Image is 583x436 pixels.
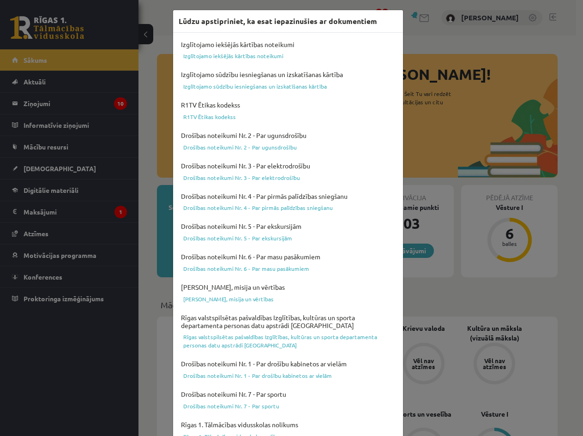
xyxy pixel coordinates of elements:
[179,111,397,122] a: R1TV Ētikas kodekss
[179,331,397,351] a: Rīgas valstspilsētas pašvaldības Izglītības, kultūras un sporta departamenta personas datu apstrā...
[179,220,397,233] h4: Drošības noteikumi Nr. 5 - Par ekskursijām
[179,190,397,203] h4: Drošības noteikumi Nr. 4 - Par pirmās palīdzības sniegšanu
[179,129,397,142] h4: Drošības noteikumi Nr. 2 - Par ugunsdrošību
[179,370,397,381] a: Drošības noteikumi Nr. 1 - Par drošību kabinetos ar vielām
[179,38,397,51] h4: Izglītojamo iekšējās kārtības noteikumi
[179,400,397,412] a: Drošības noteikumi Nr. 7 - Par sportu
[179,68,397,81] h4: Izglītojamo sūdzību iesniegšanas un izskatīšanas kārtība
[179,233,397,244] a: Drošības noteikumi Nr. 5 - Par ekskursijām
[179,99,397,111] h4: R1TV Ētikas kodekss
[179,418,397,431] h4: Rīgas 1. Tālmācības vidusskolas nolikums
[179,81,397,92] a: Izglītojamo sūdzību iesniegšanas un izskatīšanas kārtība
[179,358,397,370] h4: Drošības noteikumi Nr. 1 - Par drošību kabinetos ar vielām
[179,172,397,183] a: Drošības noteikumi Nr. 3 - Par elektrodrošību
[179,16,377,27] h3: Lūdzu apstipriniet, ka esat iepazinušies ar dokumentiem
[179,251,397,263] h4: Drošības noteikumi Nr. 6 - Par masu pasākumiem
[179,311,397,332] h4: Rīgas valstspilsētas pašvaldības Izglītības, kultūras un sporta departamenta personas datu apstrā...
[179,263,397,274] a: Drošības noteikumi Nr. 6 - Par masu pasākumiem
[179,293,397,305] a: [PERSON_NAME], misija un vērtības
[179,142,397,153] a: Drošības noteikumi Nr. 2 - Par ugunsdrošību
[179,388,397,400] h4: Drošības noteikumi Nr. 7 - Par sportu
[179,50,397,61] a: Izglītojamo iekšējās kārtības noteikumi
[179,281,397,293] h4: [PERSON_NAME], misija un vērtības
[179,160,397,172] h4: Drošības noteikumi Nr. 3 - Par elektrodrošību
[179,202,397,213] a: Drošības noteikumi Nr. 4 - Par pirmās palīdzības sniegšanu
